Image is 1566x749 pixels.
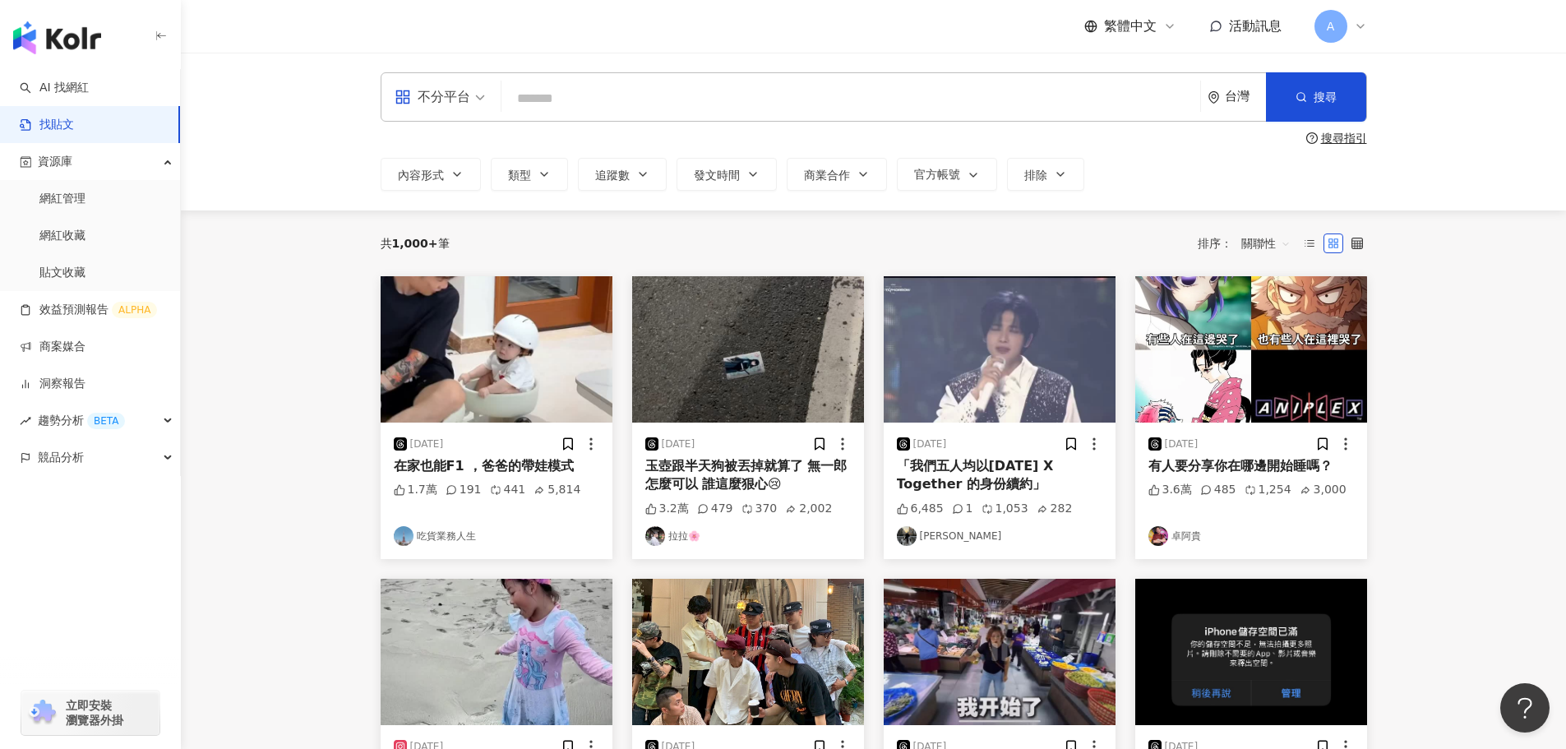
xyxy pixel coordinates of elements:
img: post-image [381,579,612,725]
span: 追蹤數 [595,169,630,182]
button: 發文時間 [677,158,777,191]
a: 效益預測報告ALPHA [20,302,157,318]
a: 商案媒合 [20,339,85,355]
div: 370 [741,501,778,517]
span: question-circle [1306,132,1318,144]
img: post-image [1135,579,1367,725]
a: KOL Avatar吃貨業務人生 [394,526,599,546]
iframe: Help Scout Beacon - Open [1500,683,1550,733]
span: A [1327,17,1335,35]
span: 活動訊息 [1229,18,1282,34]
div: 3,000 [1300,482,1347,498]
div: [DATE] [662,437,695,451]
div: 191 [446,482,482,498]
div: 3.6萬 [1148,482,1192,498]
img: chrome extension [26,700,58,726]
span: appstore [395,89,411,105]
img: KOL Avatar [1148,526,1168,546]
img: post-image [632,579,864,725]
div: 排序： [1198,230,1300,257]
img: KOL Avatar [645,526,665,546]
img: post-image [884,579,1116,725]
div: 「我們五人均以[DATE] X Together 的身份續約」 [897,457,1102,494]
img: post-image [1135,276,1367,423]
a: KOL Avatar拉拉🌸 [645,526,851,546]
div: 2,002 [785,501,832,517]
img: KOL Avatar [394,526,413,546]
div: 在家也能F1 ，爸爸的帶娃模式 [394,457,599,475]
div: 3.2萬 [645,501,689,517]
span: 官方帳號 [914,168,960,181]
div: 1 [952,501,973,517]
span: 搜尋 [1314,90,1337,104]
div: 1.7萬 [394,482,437,498]
img: KOL Avatar [897,526,917,546]
div: 479 [697,501,733,517]
div: 有人要分享你在哪邊開始睡嗎？ [1148,457,1354,475]
a: 找貼文 [20,117,74,133]
a: 網紅收藏 [39,228,85,244]
span: 繁體中文 [1104,17,1157,35]
img: post-image [381,276,612,423]
span: 發文時間 [694,169,740,182]
img: post-image [632,276,864,423]
span: rise [20,415,31,427]
a: chrome extension立即安裝 瀏覽器外掛 [21,691,159,735]
button: 商業合作 [787,158,887,191]
span: 趨勢分析 [38,402,125,439]
span: 競品分析 [38,439,84,476]
div: 不分平台 [395,84,470,110]
div: 1,254 [1245,482,1291,498]
div: [DATE] [1165,437,1199,451]
button: 追蹤數 [578,158,667,191]
div: [DATE] [410,437,444,451]
span: 類型 [508,169,531,182]
a: 網紅管理 [39,191,85,207]
div: 搜尋指引 [1321,132,1367,145]
button: 搜尋 [1266,72,1366,122]
a: KOL Avatar卓阿貴 [1148,526,1354,546]
span: environment [1208,91,1220,104]
span: 關聯性 [1241,230,1291,257]
span: 資源庫 [38,143,72,180]
img: post-image [884,276,1116,423]
div: [DATE] [913,437,947,451]
span: 1,000+ [392,237,438,250]
div: 共 筆 [381,237,450,250]
div: 485 [1200,482,1236,498]
div: 441 [490,482,526,498]
a: 貼文收藏 [39,265,85,281]
a: searchAI 找網紅 [20,80,89,96]
a: KOL Avatar[PERSON_NAME] [897,526,1102,546]
div: BETA [87,413,125,429]
div: 282 [1037,501,1073,517]
div: 玉壺跟半天狗被丟掉就算了 無一郎怎麼可以 誰這麼狠心😢 [645,457,851,494]
span: 立即安裝 瀏覽器外掛 [66,698,123,728]
div: 6,485 [897,501,944,517]
img: logo [13,21,101,54]
a: 洞察報告 [20,376,85,392]
button: 內容形式 [381,158,481,191]
span: 商業合作 [804,169,850,182]
span: 內容形式 [398,169,444,182]
div: 5,814 [534,482,580,498]
button: 排除 [1007,158,1084,191]
div: 台灣 [1225,90,1266,104]
button: 類型 [491,158,568,191]
div: 1,053 [982,501,1028,517]
button: 官方帳號 [897,158,997,191]
span: 排除 [1024,169,1047,182]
